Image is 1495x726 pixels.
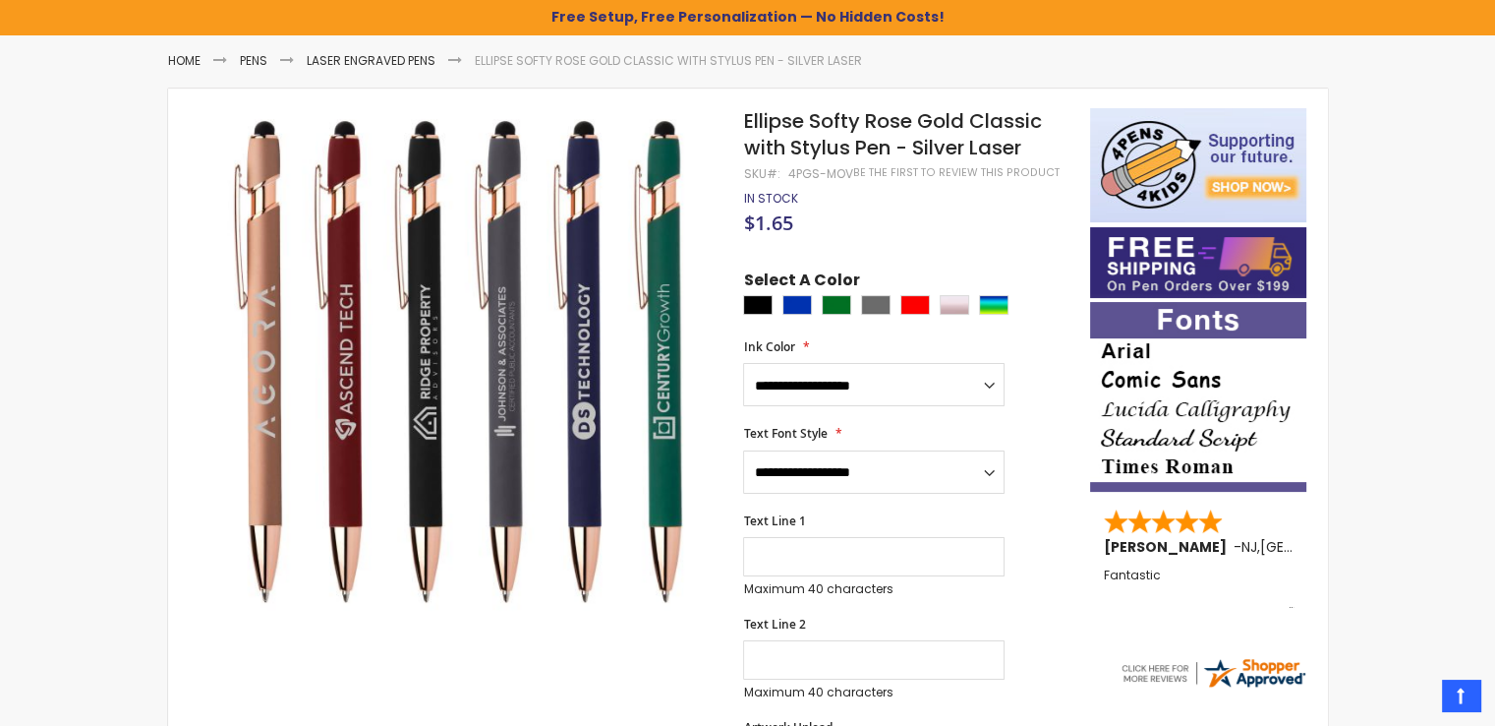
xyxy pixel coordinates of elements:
span: In stock [743,190,797,207]
img: Ellipse Softy Rose Gold Classic with Stylus Pen - Silver Laser [206,106,717,617]
li: Ellipse Softy Rose Gold Classic with Stylus Pen - Silver Laser [475,53,862,69]
div: Red [900,295,930,315]
p: Maximum 40 characters [743,685,1005,700]
div: Blue [782,295,812,315]
span: NJ [1241,537,1257,557]
span: Ellipse Softy Rose Gold Classic with Stylus Pen - Silver Laser [743,107,1041,161]
img: Free shipping on orders over $199 [1090,227,1306,298]
a: Be the first to review this product [852,165,1059,180]
div: 4PGS-MOV [787,166,852,182]
div: Availability [743,191,797,207]
span: [PERSON_NAME] [1104,537,1234,557]
strong: SKU [743,165,779,182]
div: Rose Gold [940,295,969,315]
img: font-personalization-examples [1090,302,1306,492]
img: 4pens 4 kids [1090,108,1306,222]
div: Green [822,295,851,315]
a: Top [1442,680,1480,711]
span: Text Font Style [743,425,827,442]
span: Text Line 1 [743,513,805,529]
div: Assorted [979,295,1008,315]
a: Home [168,52,201,69]
div: Fantastic [1104,569,1294,611]
span: Select A Color [743,270,859,296]
span: Text Line 2 [743,616,805,633]
span: $1.65 [743,210,792,236]
div: Grey [861,295,891,315]
div: Black [743,295,773,315]
a: Laser Engraved Pens [307,52,435,69]
span: Ink Color [743,338,794,355]
a: 4pens.com certificate URL [1119,678,1307,695]
p: Maximum 40 characters [743,581,1005,597]
span: [GEOGRAPHIC_DATA] [1260,537,1405,557]
a: Pens [240,52,267,69]
img: 4pens.com widget logo [1119,655,1307,691]
span: - , [1234,537,1405,557]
